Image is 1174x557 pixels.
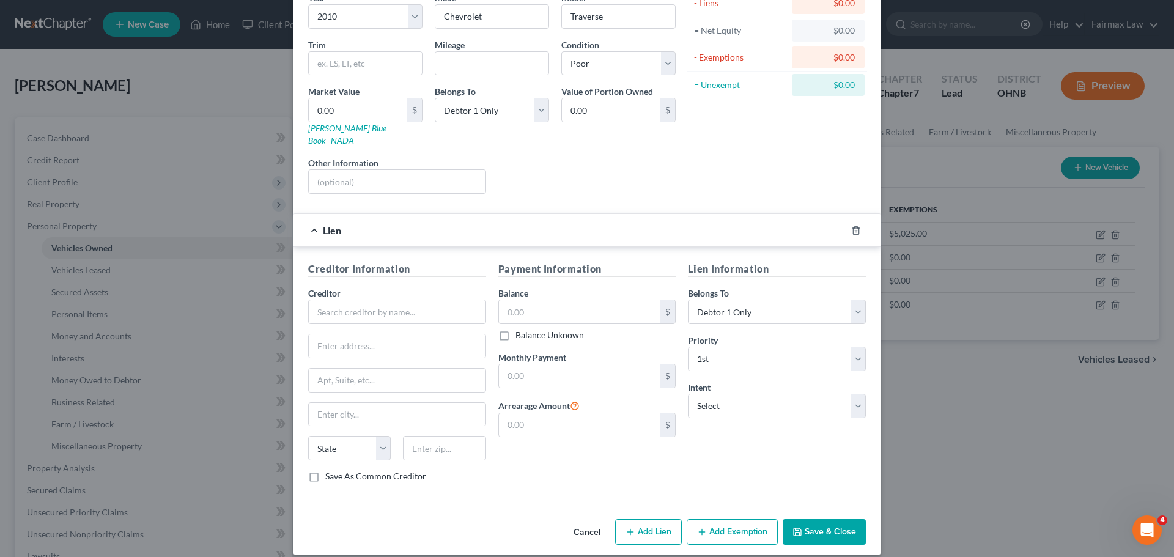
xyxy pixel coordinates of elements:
h5: Creditor Information [308,262,486,277]
h5: Lien Information [688,262,866,277]
div: $ [660,300,675,323]
button: Add Lien [615,519,682,545]
div: = Unexempt [694,79,786,91]
a: [PERSON_NAME] Blue Book [308,123,386,146]
span: Creditor [308,288,341,298]
label: Trim [308,39,326,51]
span: Lien [323,224,341,236]
button: Cancel [564,520,610,545]
input: Enter city... [309,403,485,426]
div: $0.00 [802,79,855,91]
span: 4 [1157,515,1167,525]
span: Belongs To [435,86,476,97]
label: Other Information [308,157,378,169]
input: 0.00 [499,300,661,323]
a: NADA [331,135,354,146]
div: $0.00 [802,51,855,64]
div: $ [407,98,422,122]
label: Condition [561,39,599,51]
div: $ [660,364,675,388]
label: Market Value [308,85,360,98]
label: Intent [688,381,711,394]
input: Enter address... [309,334,485,358]
input: 0.00 [562,98,660,122]
label: Monthly Payment [498,351,566,364]
input: ex. Nissan [435,5,548,28]
input: Apt, Suite, etc... [309,369,485,392]
input: ex. LS, LT, etc [309,52,422,75]
span: Priority [688,335,718,345]
div: $ [660,413,675,437]
input: Search creditor by name... [308,300,486,324]
iframe: Intercom live chat [1132,515,1162,545]
input: Enter zip... [403,436,485,460]
div: - Exemptions [694,51,786,64]
input: 0.00 [309,98,407,122]
div: $ [660,98,675,122]
button: Add Exemption [687,519,778,545]
input: 0.00 [499,364,661,388]
input: ex. Altima [562,5,675,28]
input: -- [435,52,548,75]
label: Save As Common Creditor [325,470,426,482]
label: Mileage [435,39,465,51]
label: Balance [498,287,528,300]
h5: Payment Information [498,262,676,277]
span: Belongs To [688,288,729,298]
label: Balance Unknown [515,329,584,341]
div: = Net Equity [694,24,786,37]
div: $0.00 [802,24,855,37]
input: 0.00 [499,413,661,437]
label: Arrearage Amount [498,398,580,413]
label: Value of Portion Owned [561,85,653,98]
input: (optional) [309,170,485,193]
button: Save & Close [783,519,866,545]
